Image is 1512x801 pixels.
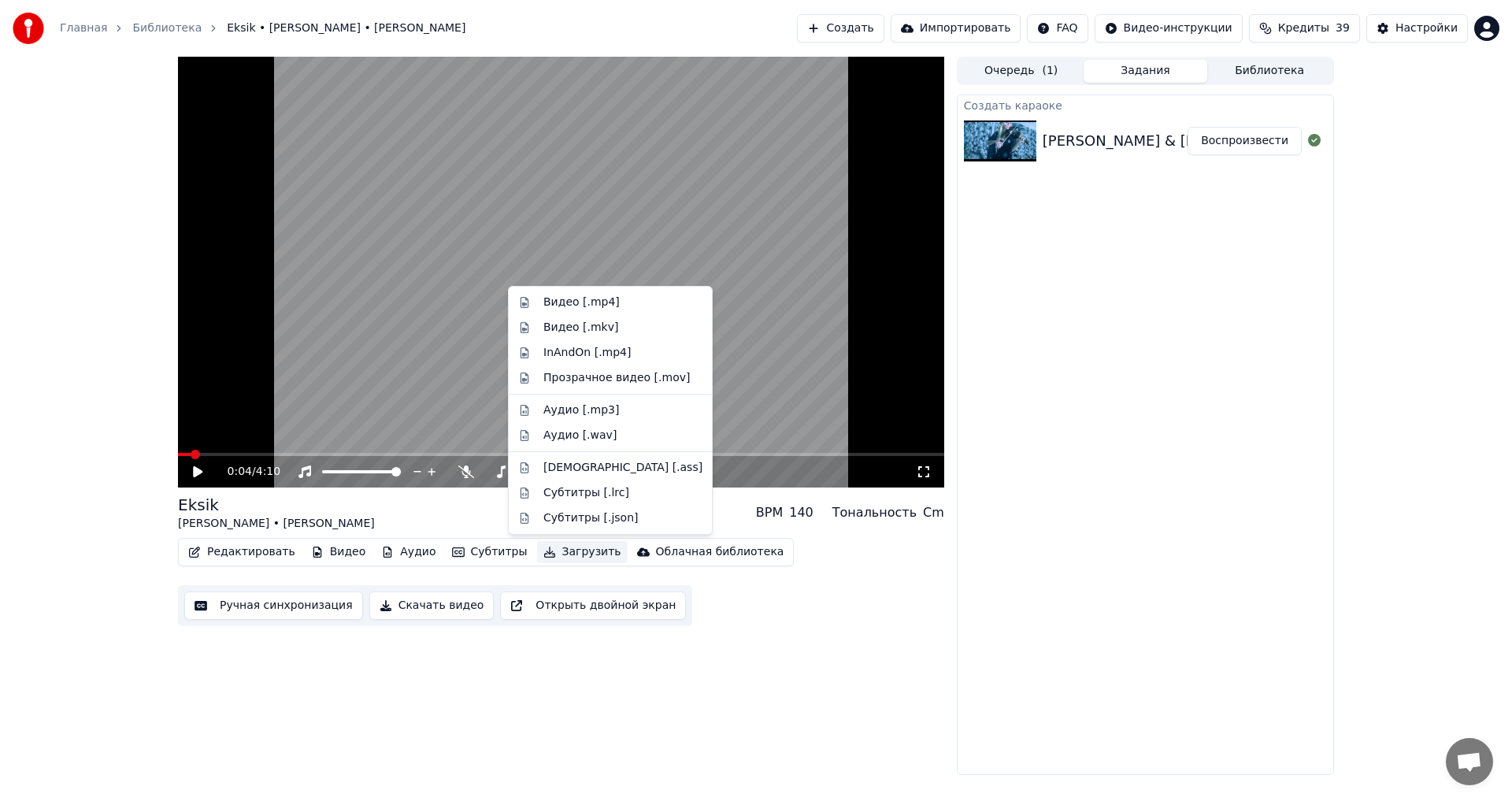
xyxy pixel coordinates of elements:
[537,541,628,563] button: Загрузить
[543,320,618,336] div: Видео [.mkv]
[543,460,702,476] div: [DEMOGRAPHIC_DATA] [.ass]
[228,464,252,480] span: 0:04
[446,541,534,563] button: Субтитры
[60,20,465,36] nav: breadcrumb
[656,544,784,560] div: Облачная библиотека
[923,503,944,522] div: Cm
[891,14,1021,43] button: Импортировать
[132,20,202,36] a: Библиотека
[959,60,1084,83] button: Очередь
[228,464,265,480] div: /
[1027,14,1088,43] button: FAQ
[1366,14,1468,43] button: Настройки
[543,485,629,501] div: Субтитры [.lrc]
[958,95,1333,114] div: Создать караоке
[1084,60,1208,83] button: Задания
[1278,20,1329,36] span: Кредиты
[543,295,620,310] div: Видео [.mp4]
[789,503,813,522] div: 140
[1188,127,1302,155] button: Воспроизвести
[1336,20,1350,36] span: 39
[60,20,107,36] a: Главная
[227,20,465,36] span: Eksik • [PERSON_NAME] • [PERSON_NAME]
[500,591,686,620] button: Открыть двойной экран
[756,503,783,522] div: BPM
[543,370,690,386] div: Прозрачное видео [.mov]
[1095,14,1243,43] button: Видео-инструкции
[375,541,442,563] button: Аудио
[1042,63,1058,79] span: ( 1 )
[543,402,619,418] div: Аудио [.mp3]
[797,14,884,43] button: Создать
[1249,14,1360,43] button: Кредиты39
[13,13,44,44] img: youka
[1043,130,1349,152] div: [PERSON_NAME] & [PERSON_NAME] - Eksik
[184,591,363,620] button: Ручная синхронизация
[832,503,917,522] div: Тональность
[1207,60,1332,83] button: Библиотека
[256,464,280,480] span: 4:10
[369,591,495,620] button: Скачать видео
[1446,738,1493,785] a: Открытый чат
[305,541,372,563] button: Видео
[178,494,375,516] div: Eksik
[178,516,375,532] div: [PERSON_NAME] • [PERSON_NAME]
[182,541,302,563] button: Редактировать
[1395,20,1458,36] div: Настройки
[543,428,617,443] div: Аудио [.wav]
[543,345,632,361] div: InAndOn [.mp4]
[543,510,639,526] div: Субтитры [.json]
